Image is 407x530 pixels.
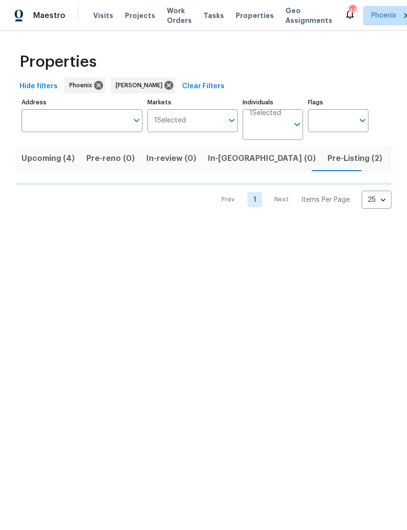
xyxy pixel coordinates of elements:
[69,80,96,90] span: Phoenix
[16,78,61,96] button: Hide filters
[285,6,332,25] span: Geo Assignments
[111,78,175,93] div: [PERSON_NAME]
[203,12,224,19] span: Tasks
[290,118,304,131] button: Open
[21,152,75,165] span: Upcoming (4)
[356,114,369,127] button: Open
[86,152,135,165] span: Pre-reno (0)
[301,195,350,205] p: Items Per Page
[21,99,142,105] label: Address
[64,78,105,93] div: Phoenix
[20,57,97,67] span: Properties
[249,109,281,118] span: 1 Selected
[212,191,391,209] nav: Pagination Navigation
[20,80,58,93] span: Hide filters
[33,11,65,20] span: Maestro
[167,6,192,25] span: Work Orders
[178,78,228,96] button: Clear Filters
[236,11,274,20] span: Properties
[116,80,166,90] span: [PERSON_NAME]
[130,114,143,127] button: Open
[371,11,396,20] span: Phoenix
[243,99,303,105] label: Individuals
[225,114,239,127] button: Open
[182,80,224,93] span: Clear Filters
[146,152,196,165] span: In-review (0)
[208,152,316,165] span: In-[GEOGRAPHIC_DATA] (0)
[362,187,391,213] div: 25
[308,99,368,105] label: Flags
[327,152,382,165] span: Pre-Listing (2)
[93,11,113,20] span: Visits
[349,6,356,16] div: 44
[247,192,262,207] a: Goto page 1
[125,11,155,20] span: Projects
[147,99,238,105] label: Markets
[154,117,186,125] span: 1 Selected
